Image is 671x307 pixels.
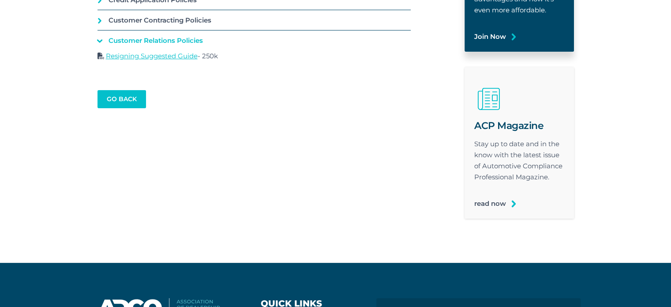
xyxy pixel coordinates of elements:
[97,30,411,50] a: Customer Relations Policies
[97,50,247,61] p: - 250k
[97,10,411,30] a: Customer Contracting Policies
[474,198,506,209] a: read now
[474,138,564,182] p: Stay up to date and in the know with the latest issue of Automotive Compliance Professional Magaz...
[474,31,506,42] a: Join Now
[97,90,146,108] a: go back
[106,52,198,60] a: Resigning Suggested Guide
[474,120,564,132] h2: ACP Magazine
